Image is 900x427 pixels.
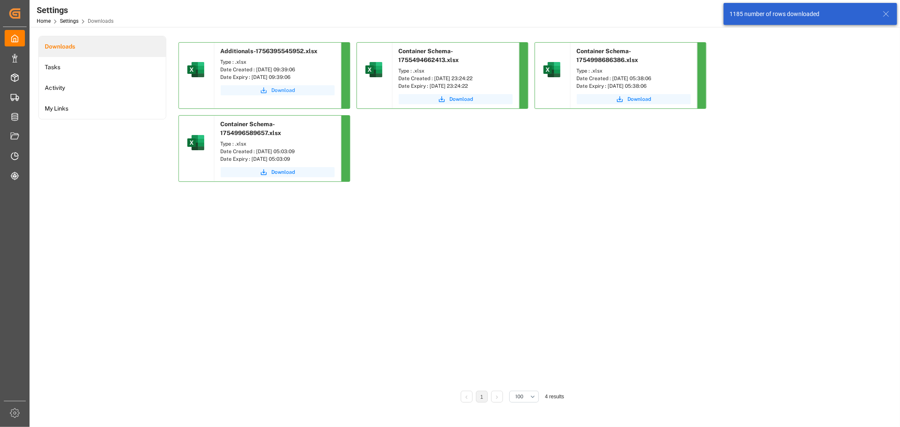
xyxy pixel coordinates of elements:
span: Container Schema-1755494662413.xlsx [399,48,459,63]
img: microsoft-excel-2019--v1.png [186,132,206,153]
a: Home [37,18,51,24]
li: Previous Page [461,391,473,403]
span: Additionals-1756395545952.xlsx [221,48,318,54]
button: Download [577,94,691,104]
span: Download [272,168,295,176]
div: Date Expiry : [DATE] 09:39:06 [221,73,335,81]
div: Date Expiry : [DATE] 05:03:09 [221,155,335,163]
div: Settings [37,4,114,16]
a: 1 [480,394,483,400]
div: Date Created : [DATE] 05:38:06 [577,75,691,82]
div: Type : .xlsx [577,67,691,75]
div: Type : .xlsx [399,67,513,75]
div: Date Created : [DATE] 09:39:06 [221,66,335,73]
li: 1 [476,391,488,403]
a: Tasks [39,57,166,78]
div: Date Created : [DATE] 23:24:22 [399,75,513,82]
button: Download [221,85,335,95]
div: Date Created : [DATE] 05:03:09 [221,148,335,155]
button: Download [221,167,335,177]
div: Date Expiry : [DATE] 05:38:06 [577,82,691,90]
span: Download [450,95,473,103]
a: Settings [60,18,78,24]
button: open menu [509,391,539,403]
div: Type : .xlsx [221,58,335,66]
a: Activity [39,78,166,98]
img: microsoft-excel-2019--v1.png [542,59,562,80]
span: Container Schema-1754996589657.xlsx [221,121,281,136]
div: 1185 number of rows downloaded [730,10,875,19]
span: Download [628,95,651,103]
img: microsoft-excel-2019--v1.png [364,59,384,80]
button: Download [399,94,513,104]
div: Date Expiry : [DATE] 23:24:22 [399,82,513,90]
span: Container Schema-1754998686386.xlsx [577,48,638,63]
a: My Links [39,98,166,119]
img: microsoft-excel-2019--v1.png [186,59,206,80]
a: Downloads [39,36,166,57]
span: 4 results [545,394,564,400]
li: Next Page [491,391,503,403]
span: Download [272,86,295,94]
div: Type : .xlsx [221,140,335,148]
span: 100 [516,393,524,400]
